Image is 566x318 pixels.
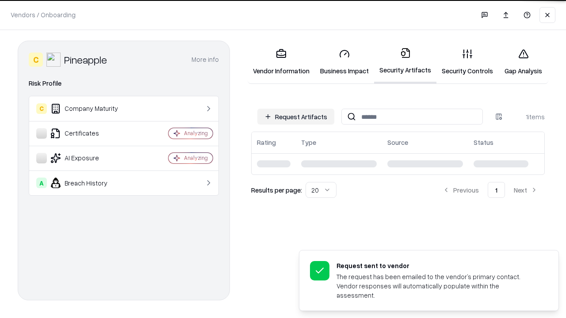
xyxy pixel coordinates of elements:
div: C [29,53,43,67]
div: Risk Profile [29,78,219,89]
p: Vendors / Onboarding [11,10,76,19]
div: Request sent to vendor [337,261,537,270]
div: Analyzing [184,154,208,162]
div: AI Exposure [36,153,142,163]
nav: pagination [436,182,545,198]
div: The request has been emailed to the vendor’s primary contact. Vendor responses will automatically... [337,272,537,300]
p: Results per page: [251,185,302,195]
button: More info [191,52,219,68]
div: Source [387,138,408,147]
div: Type [301,138,316,147]
div: A [36,178,47,188]
button: Request Artifacts [257,109,334,125]
a: Vendor Information [248,42,315,83]
a: Business Impact [315,42,374,83]
button: 1 [488,182,505,198]
a: Security Artifacts [374,41,436,83]
img: Pineapple [46,53,61,67]
div: 1 items [509,112,545,121]
div: Company Maturity [36,103,142,114]
a: Security Controls [436,42,498,83]
div: Pineapple [64,53,107,67]
a: Gap Analysis [498,42,548,83]
div: Breach History [36,178,142,188]
div: Status [474,138,493,147]
div: Analyzing [184,129,208,137]
div: C [36,103,47,114]
div: Certificates [36,128,142,139]
div: Rating [257,138,276,147]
